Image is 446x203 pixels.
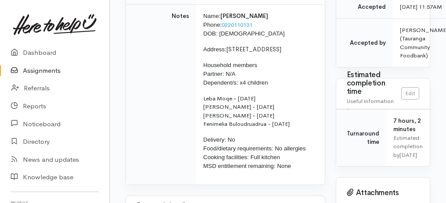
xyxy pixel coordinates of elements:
[203,30,284,37] span: DOB: [DEMOGRAPHIC_DATA]
[222,21,252,28] a: 0220110131
[393,134,423,160] div: Estimated completion by
[347,71,401,96] h3: Estimated completion time
[347,97,394,115] span: Useful information for Connectors
[203,13,220,19] span: Name:
[203,94,314,128] p: Leba Moqe - [DATE] [PERSON_NAME] - [DATE] [PERSON_NAME] - [DATE] Fenimelia Buloudruadrua - [DATE]
[203,136,306,169] span: Delivery: No Food/dietary requirements: No allergies Cooking facilities: Full kitchen MSD entitle...
[336,109,386,166] td: Turnaround time
[203,62,268,86] span: Household members Partner: N/A Dependent/s: x4 children
[203,46,227,53] span: Address:
[347,189,419,197] h3: Attachments
[393,117,421,133] span: 7 hours, 2 minutes
[336,18,393,67] td: Accepted by
[220,12,268,20] span: [PERSON_NAME]
[401,87,419,100] a: Edit
[203,21,222,28] span: Phone:
[399,151,417,159] time: [DATE]
[400,3,442,11] time: [DATE] 11:57AM
[126,5,196,185] td: Notes
[227,46,281,53] span: [STREET_ADDRESS]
